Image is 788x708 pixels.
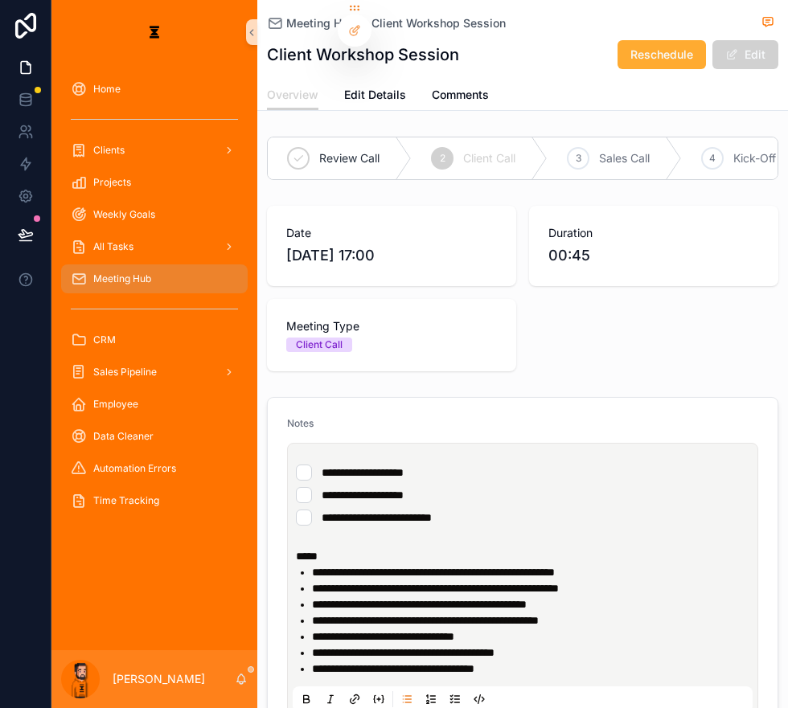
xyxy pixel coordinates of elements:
[319,150,380,166] span: Review Call
[548,225,759,241] span: Duration
[630,47,693,63] span: Reschedule
[286,15,355,31] span: Meeting Hub
[93,208,155,221] span: Weekly Goals
[286,318,497,334] span: Meeting Type
[142,19,167,45] img: App logo
[709,152,716,165] span: 4
[61,358,248,387] a: Sales Pipeline
[93,83,121,96] span: Home
[93,240,133,253] span: All Tasks
[344,87,406,103] span: Edit Details
[93,430,154,443] span: Data Cleaner
[267,87,318,103] span: Overview
[440,152,445,165] span: 2
[286,244,497,267] span: [DATE] 17:00
[576,152,581,165] span: 3
[93,272,151,285] span: Meeting Hub
[93,398,138,411] span: Employee
[93,462,176,475] span: Automation Errors
[432,80,489,113] a: Comments
[93,176,131,189] span: Projects
[113,671,205,687] p: [PERSON_NAME]
[61,232,248,261] a: All Tasks
[93,334,116,346] span: CRM
[61,422,248,451] a: Data Cleaner
[548,244,759,267] span: 00:45
[61,136,248,165] a: Clients
[267,15,355,31] a: Meeting Hub
[599,150,650,166] span: Sales Call
[61,325,248,354] a: CRM
[286,225,497,241] span: Date
[296,338,343,352] div: Client Call
[61,168,248,197] a: Projects
[93,144,125,157] span: Clients
[371,15,506,31] a: Client Workshop Session
[344,80,406,113] a: Edit Details
[61,75,248,104] a: Home
[61,264,248,293] a: Meeting Hub
[61,390,248,419] a: Employee
[267,43,459,66] h1: Client Workshop Session
[61,200,248,229] a: Weekly Goals
[61,454,248,483] a: Automation Errors
[93,366,157,379] span: Sales Pipeline
[51,64,257,534] div: scrollable content
[712,40,778,69] button: Edit
[463,150,515,166] span: Client Call
[618,40,706,69] button: Reschedule
[267,80,318,111] a: Overview
[432,87,489,103] span: Comments
[287,417,314,429] span: Notes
